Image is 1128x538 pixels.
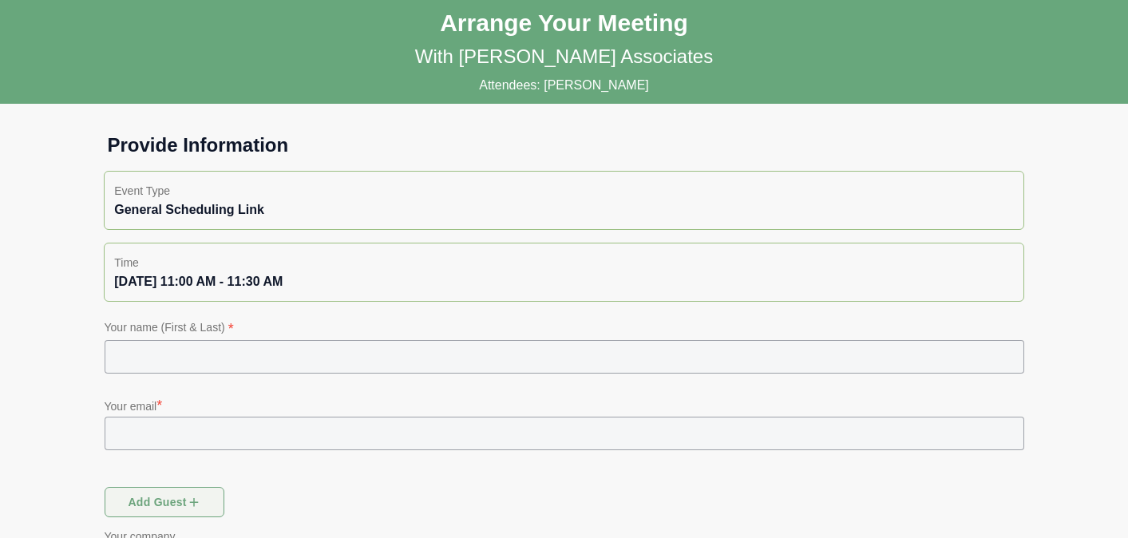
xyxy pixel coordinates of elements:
[95,133,1034,158] h1: Provide Information
[114,200,1013,220] div: General Scheduling Link
[105,318,1024,340] p: Your name (First & Last)
[105,487,224,517] button: Add guest
[114,253,1013,272] p: Time
[114,181,1013,200] p: Event Type
[440,9,688,38] h1: Arrange Your Meeting
[105,394,1024,417] p: Your email
[415,44,713,69] p: With [PERSON_NAME] Associates
[479,76,649,95] p: Attendees: [PERSON_NAME]
[114,272,1013,291] div: [DATE] 11:00 AM - 11:30 AM
[127,487,201,517] span: Add guest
